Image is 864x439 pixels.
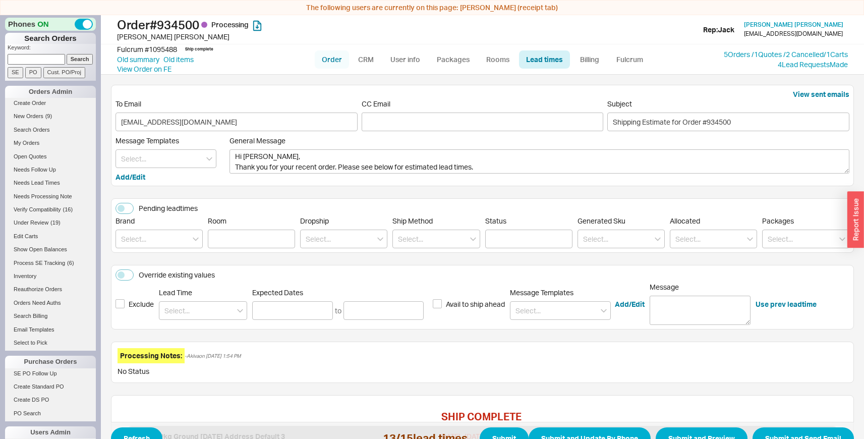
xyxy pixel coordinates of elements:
input: Select... [762,230,849,248]
div: Pending leadtimes [139,203,198,213]
span: General Message [229,136,849,145]
a: Needs Follow Up [5,164,96,175]
a: Process SE Tracking(6) [5,258,96,268]
span: To Email [116,99,358,108]
a: Old summary [117,54,159,65]
input: Select... [578,230,665,248]
p: Keyword: [8,44,96,54]
input: Cust. PO/Proj [43,67,85,78]
div: [PERSON_NAME] [PERSON_NAME] [117,32,435,42]
svg: open menu [193,237,199,241]
a: Email Templates [5,324,96,335]
a: Verify Compatibility(16) [5,204,96,215]
a: My Orders [5,138,96,148]
div: Override existing values [139,270,215,280]
input: Select... [116,230,203,248]
div: Rep: Jack [703,25,734,35]
textarea: General Message [229,149,849,174]
svg: open menu [655,237,661,241]
a: Orders Need Auths [5,298,96,308]
div: Ship complete [185,46,213,52]
a: Show Open Balances [5,244,96,255]
a: [PERSON_NAME] [PERSON_NAME] [744,21,843,28]
div: Orders Admin [5,86,96,98]
span: ( 6 ) [67,260,74,266]
svg: open menu [206,157,212,161]
a: Needs Processing Note [5,191,96,202]
a: Packages [430,50,477,69]
span: Allocated [670,216,700,225]
a: Search Orders [5,125,96,135]
a: PO Search [5,408,96,419]
svg: open menu [470,237,476,241]
button: Add/Edit [615,299,645,309]
a: SE PO Follow Up [5,368,96,379]
span: Avail to ship ahead [446,299,505,309]
a: /1Carts [824,50,848,59]
svg: open menu [237,309,243,313]
span: Message [650,283,751,292]
input: Exclude [116,299,125,308]
a: Create Standard PO [5,381,96,392]
button: Use prev leadtime [756,299,817,309]
button: Override existing values [116,269,134,281]
a: Billing [572,50,607,69]
span: Exclude [129,299,154,309]
span: Brand [116,216,135,225]
button: View sent emails [793,89,849,99]
a: Under Review(19) [5,217,96,228]
a: CRM [351,50,381,69]
div: The following users are currently on this page: [3,3,861,13]
input: Select... [392,230,480,248]
div: - Akiva on [DATE] 1:54 PM [185,352,241,359]
span: Packages [762,216,794,225]
span: Expected Dates [252,288,424,297]
span: Lead Time [159,288,192,297]
span: ( 16 ) [63,206,73,212]
span: ON [37,19,49,29]
a: Lead times [519,50,570,69]
a: 5Orders /1Quotes /2 Cancelled [724,50,824,59]
span: Needs Follow Up [14,167,56,173]
input: To Email [116,113,358,131]
a: Select to Pick [5,338,96,348]
div: Purchase Orders [5,356,96,368]
span: ( 19 ) [50,219,61,226]
input: Select... [300,230,387,248]
a: Old items [163,54,194,65]
input: SE [8,67,23,78]
button: Pending leadtimes [116,203,134,214]
a: Order [315,50,349,69]
a: Search Billing [5,311,96,321]
svg: open menu [377,237,383,241]
a: 4Lead RequestsMade [778,60,848,69]
input: Select... [510,301,611,320]
a: User info [383,50,428,69]
span: New Orders [14,113,43,119]
a: New Orders(9) [5,111,96,122]
input: Search [67,54,93,65]
div: SHIP COMPLETE [441,412,522,422]
input: Select... [159,301,247,320]
span: Verify Compatibility [14,206,61,212]
span: Dropship [300,216,329,225]
span: Message Templates [510,288,573,297]
a: Edit Carts [5,231,96,242]
span: CC Email [362,99,604,108]
input: Select... [116,149,216,168]
div: Phones [5,18,96,31]
div: to [335,306,341,316]
span: Process SE Tracking [14,260,65,266]
input: CC Email [365,114,371,128]
svg: open menu [747,237,753,241]
span: Ship Method [392,216,433,225]
button: Add/Edit [116,172,145,182]
span: ( 9 ) [45,113,52,119]
div: No Status [118,367,149,375]
span: Generated Sku [578,216,625,225]
input: Select... [670,230,757,248]
div: Fulcrum # 1095488 [117,44,177,54]
a: Create DS PO [5,395,96,405]
a: Open Quotes [5,151,96,162]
